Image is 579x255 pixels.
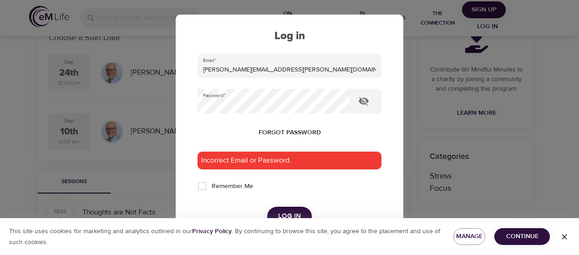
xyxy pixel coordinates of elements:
h2: Log in [198,30,381,43]
button: Log in [267,207,312,226]
button: Forgot password [255,124,325,141]
span: Continue [502,231,543,242]
span: Manage [461,231,478,242]
span: Remember Me [212,182,253,191]
span: Log in [278,210,301,222]
b: Privacy Policy [192,227,232,235]
span: Forgot password [259,127,321,138]
div: Incorrect Email or Password. [198,152,381,169]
